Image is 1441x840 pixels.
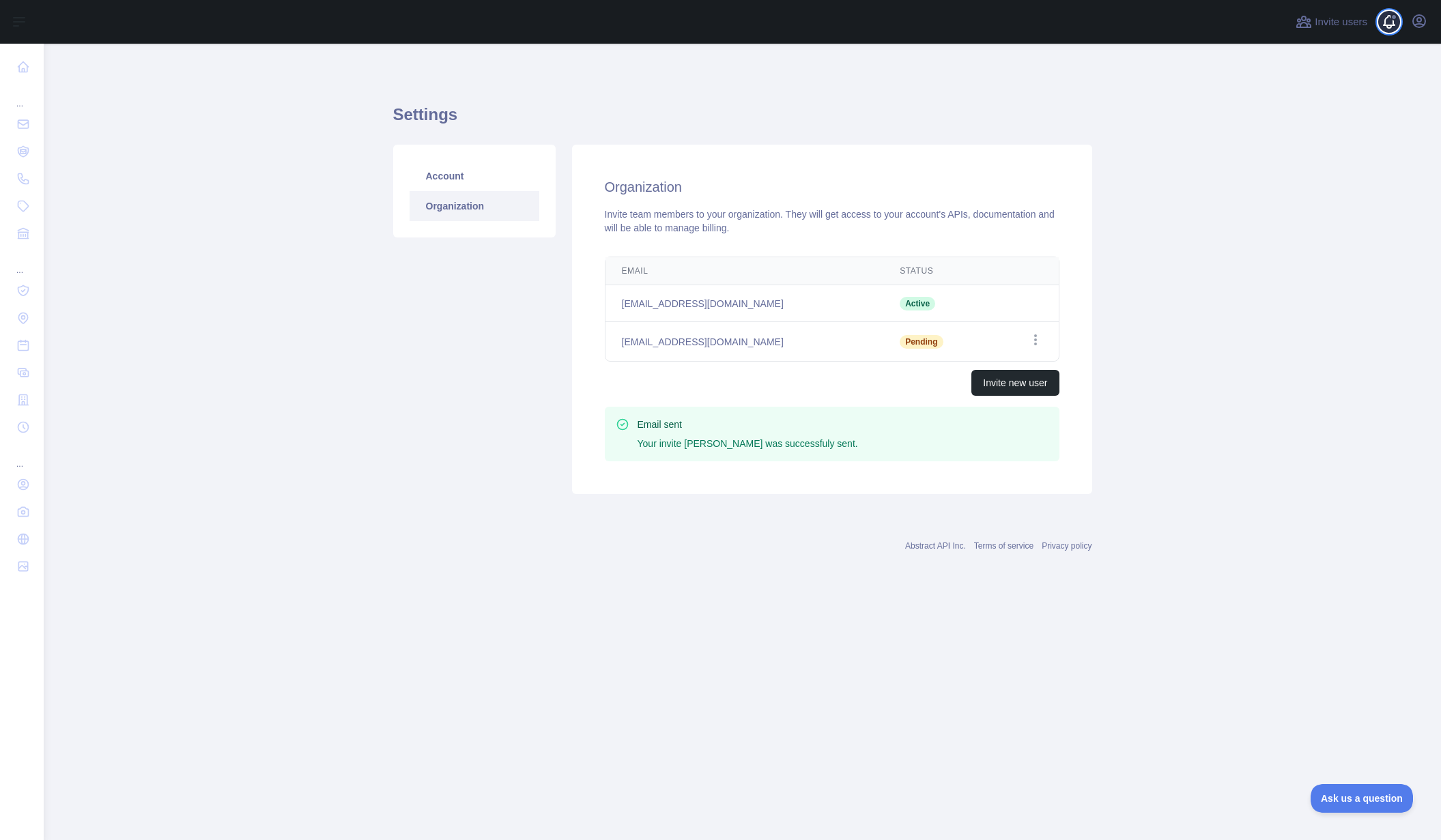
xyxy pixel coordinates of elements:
[1311,784,1414,813] iframe: Toggle Customer Support
[605,177,1059,197] h2: Organization
[393,104,1092,136] h1: Settings
[605,285,884,322] td: [EMAIL_ADDRESS][DOMAIN_NAME]
[1315,14,1367,30] span: Invite users
[11,82,33,109] div: ...
[11,442,33,469] div: ...
[638,418,858,431] h3: Email sent
[971,370,1059,396] button: Invite new user
[883,257,992,285] th: Status
[1042,541,1092,551] a: Privacy policy
[905,541,966,551] a: Abstract API Inc.
[638,437,858,450] p: Your invite [PERSON_NAME] was successfuly sent.
[605,257,884,285] th: Email
[11,248,33,276] div: ...
[605,207,1059,235] div: Invite team members to your organization. They will get access to your account's APIs, documentat...
[900,297,935,310] span: Active
[410,191,539,221] a: Organization
[410,161,539,191] a: Account
[900,335,943,349] span: Pending
[974,541,1033,551] a: Terms of service
[1293,11,1370,33] button: Invite users
[605,322,884,362] td: [EMAIL_ADDRESS][DOMAIN_NAME]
